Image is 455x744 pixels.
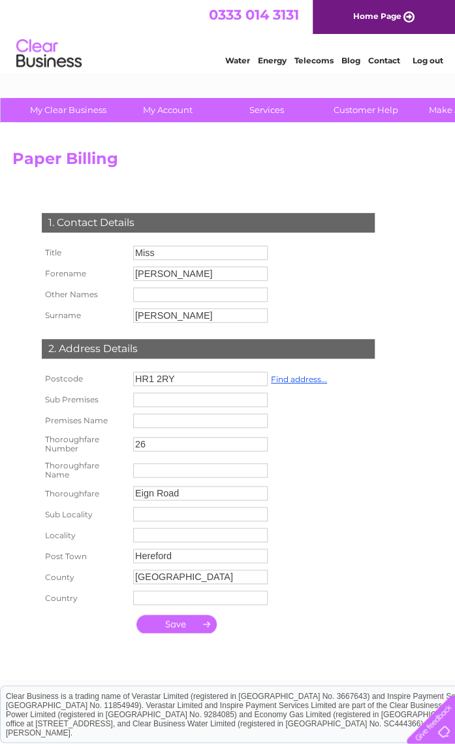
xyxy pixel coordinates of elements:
th: County [39,566,130,587]
th: Sub Premises [39,389,130,410]
th: Sub Locality [39,504,130,525]
a: Log out [412,56,443,65]
th: Post Town [39,545,130,566]
th: Forename [39,263,130,284]
th: Other Names [39,284,130,305]
th: Thoroughfare [39,483,130,504]
div: 1. Contact Details [42,213,375,233]
th: Thoroughfare Name [39,457,130,483]
th: Premises Name [39,410,130,431]
th: Title [39,242,130,263]
a: Energy [258,56,287,65]
a: 0333 014 3131 [209,7,299,23]
a: Water [225,56,250,65]
a: Telecoms [294,56,334,65]
th: Country [39,587,130,608]
a: Contact [368,56,400,65]
th: Thoroughfare Number [39,431,130,457]
th: Surname [39,305,130,326]
a: Customer Help [312,98,420,122]
a: Find address... [271,374,327,384]
th: Locality [39,525,130,545]
div: 2. Address Details [42,339,375,359]
th: Postcode [39,368,130,389]
a: Blog [341,56,360,65]
input: Submit [136,615,217,633]
a: My Clear Business [14,98,122,122]
a: Services [213,98,321,122]
img: logo.png [16,34,82,74]
a: My Account [114,98,221,122]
